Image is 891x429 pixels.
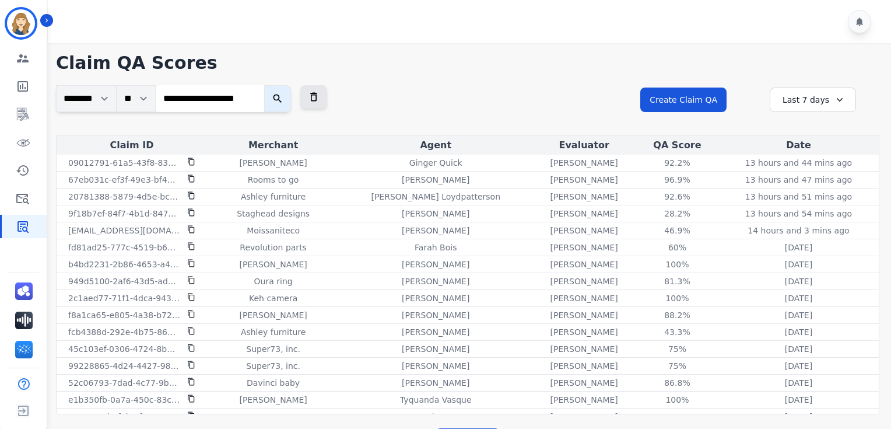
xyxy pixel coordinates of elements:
[7,9,35,37] img: Bordered avatar
[550,343,618,355] p: [PERSON_NAME]
[239,157,307,169] p: [PERSON_NAME]
[68,225,180,236] p: [EMAIL_ADDRESS][DOMAIN_NAME]
[550,377,618,389] p: [PERSON_NAME]
[402,259,469,270] p: [PERSON_NAME]
[550,191,618,203] p: [PERSON_NAME]
[402,377,469,389] p: [PERSON_NAME]
[402,174,469,186] p: [PERSON_NAME]
[651,360,703,372] div: 75%
[550,174,618,186] p: [PERSON_NAME]
[68,411,180,423] p: 1438495d-af0b-4fe7-878b-58a89f4a113d
[400,394,472,406] p: Tyquanda Vasque
[651,275,703,287] div: 81.3%
[254,275,293,287] p: Oura ring
[402,360,469,372] p: [PERSON_NAME]
[68,242,180,253] p: fd81ad25-777c-4519-b6a9-7000c0566b29
[68,309,180,321] p: f8a1ca65-e805-4a38-b727-548bd71dae07
[550,394,618,406] p: [PERSON_NAME]
[68,157,180,169] p: 09012791-61a5-43f8-836a-60d6bbbe8736
[247,225,300,236] p: Moissaniteco
[639,138,716,152] div: QA Score
[651,157,703,169] div: 92.2%
[209,138,337,152] div: Merchant
[68,377,180,389] p: 52c06793-7dad-4c77-9b35-dfe0e49c17fa
[651,411,703,423] div: 100%
[651,343,703,355] div: 75%
[68,343,180,355] p: 45c103ef-0306-4724-8b75-b304a4ecb9a5
[550,326,618,338] p: [PERSON_NAME]
[246,343,300,355] p: Super73, inc.
[415,242,457,253] p: Farah Bois
[68,259,180,270] p: b4bd2231-2b86-4653-a481-76c912e9d759
[651,242,703,253] div: 60%
[402,208,469,219] p: [PERSON_NAME]
[745,157,852,169] p: 13 hours and 44 mins ago
[785,360,812,372] p: [DATE]
[748,225,849,236] p: 14 hours and 3 mins ago
[68,394,180,406] p: e1b350fb-0a7a-450c-83cf-14b9ff76504e
[745,208,852,219] p: 13 hours and 54 mins ago
[550,292,618,304] p: [PERSON_NAME]
[248,174,299,186] p: Rooms to go
[550,242,618,253] p: [PERSON_NAME]
[785,411,812,423] p: [DATE]
[770,88,856,112] div: Last 7 days
[237,208,310,219] p: Staghead designs
[721,138,876,152] div: Date
[651,326,703,338] div: 43.3%
[745,191,852,203] p: 13 hours and 51 mins ago
[68,174,180,186] p: 67eb031c-ef3f-49e3-bf44-b3a95ffd723b
[785,275,812,287] p: [DATE]
[68,292,180,304] p: 2c1aed77-71f1-4dca-943c-3821cfcd99ac
[651,309,703,321] div: 88.2%
[249,292,297,304] p: Keh camera
[342,138,529,152] div: Agent
[550,275,618,287] p: [PERSON_NAME]
[785,242,812,253] p: [DATE]
[239,309,307,321] p: [PERSON_NAME]
[402,225,469,236] p: [PERSON_NAME]
[550,259,618,270] p: [PERSON_NAME]
[785,343,812,355] p: [DATE]
[402,343,469,355] p: [PERSON_NAME]
[59,138,205,152] div: Claim ID
[246,360,300,372] p: Super73, inc.
[651,191,703,203] div: 92.6%
[239,259,307,270] p: [PERSON_NAME]
[785,259,812,270] p: [DATE]
[785,326,812,338] p: [DATE]
[56,53,879,74] h1: Claim QA Scores
[371,191,500,203] p: [PERSON_NAME] Loydpatterson
[785,309,812,321] p: [DATE]
[68,275,180,287] p: 949d5100-2af6-43d5-ad4c-60afb9b32559
[402,275,469,287] p: [PERSON_NAME]
[239,394,307,406] p: [PERSON_NAME]
[402,309,469,321] p: [PERSON_NAME]
[68,360,180,372] p: 99228865-4d24-4427-98cb-0b6d94683ade
[785,377,812,389] p: [DATE]
[534,138,634,152] div: Evaluator
[402,292,469,304] p: [PERSON_NAME]
[241,326,306,338] p: Ashley furniture
[400,411,472,423] p: Tyquanda Vasque
[550,208,618,219] p: [PERSON_NAME]
[651,292,703,304] div: 100%
[745,174,852,186] p: 13 hours and 47 mins ago
[68,326,180,338] p: fcb4388d-292e-4b75-866e-7b15f021066e
[651,208,703,219] div: 28.2%
[651,394,703,406] div: 100%
[68,191,180,203] p: 20781388-5879-4d5e-bc52-f69a20108c25
[640,88,727,112] button: Create Claim QA
[550,225,618,236] p: [PERSON_NAME]
[785,394,812,406] p: [DATE]
[785,292,812,304] p: [DATE]
[651,377,703,389] div: 86.8%
[550,360,618,372] p: [PERSON_NAME]
[409,157,462,169] p: Ginger Quick
[651,225,703,236] div: 46.9%
[241,191,306,203] p: Ashley furniture
[550,309,618,321] p: [PERSON_NAME]
[247,377,300,389] p: Davinci baby
[651,259,703,270] div: 100%
[248,411,298,423] p: Voro motors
